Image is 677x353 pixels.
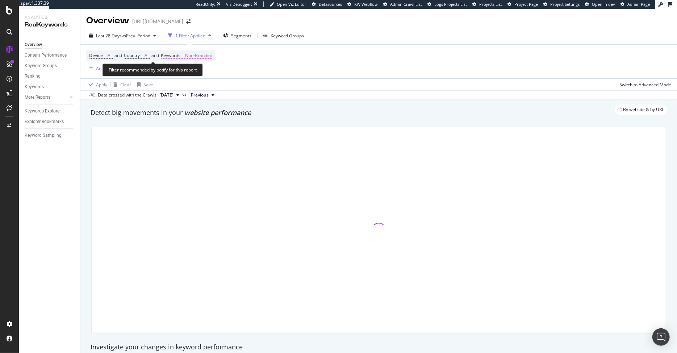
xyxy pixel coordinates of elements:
button: Add Filter [86,64,115,73]
div: RealKeywords [25,21,74,29]
button: Save [134,79,153,90]
div: Switch to Advanced Mode [619,82,671,88]
a: Content Performance [25,52,75,59]
button: 1 Filter Applied [165,30,214,41]
span: Open Viz Editor [277,1,306,7]
span: Project Page [514,1,538,7]
span: = [141,52,143,58]
span: vs Prev. Period [122,33,150,39]
div: Keyword Sampling [25,132,62,139]
span: Admin Crawl List [390,1,422,7]
div: Overview [25,41,42,49]
a: Projects List [472,1,502,7]
div: Ranking [25,73,41,80]
div: legacy label [615,104,667,115]
div: Save [143,82,153,88]
div: Investigate your changes in keyword performance [91,342,667,352]
div: Filter recommended by botify for this report [103,63,203,76]
span: Admin Page [627,1,650,7]
span: Device [89,52,103,58]
div: ReadOnly: [196,1,215,7]
div: Keyword Groups [25,62,57,70]
div: Analytics [25,15,74,21]
span: = [104,52,106,58]
span: By website & by URL [623,107,664,112]
div: Add Filter [96,65,115,71]
button: Apply [86,79,107,90]
a: Keyword Sampling [25,132,75,139]
button: Switch to Advanced Mode [617,79,671,90]
a: Overview [25,41,75,49]
div: Explorer Bookmarks [25,118,64,126]
span: Last 28 Days [96,33,122,39]
span: All [145,50,150,61]
span: Country [124,52,140,58]
div: More Reports [25,94,50,101]
button: Last 28 DaysvsPrev. Period [86,30,159,41]
span: Previous [191,92,209,98]
a: Open Viz Editor [269,1,306,7]
div: Open Intercom Messenger [652,328,670,346]
div: [URL][DOMAIN_NAME] [132,18,183,25]
div: Apply [96,82,107,88]
a: Keywords [25,83,75,91]
div: arrow-right-arrow-left [186,19,191,24]
div: Content Performance [25,52,67,59]
span: Project Settings [550,1,580,7]
button: [DATE] [156,91,182,99]
a: Logs Projects List [427,1,467,7]
div: Viz Debugger: [226,1,252,7]
span: Open in dev [592,1,615,7]
div: Overview [86,15,129,27]
span: KW Webflow [354,1,378,7]
span: Segments [231,33,251,39]
span: 2025 Aug. 1st [159,92,174,98]
a: More Reports [25,94,68,101]
div: Keywords Explorer [25,107,61,115]
span: Keywords [161,52,180,58]
div: Keywords [25,83,44,91]
div: Clear [120,82,131,88]
a: Open in dev [585,1,615,7]
a: Datasources [312,1,342,7]
a: Keywords Explorer [25,107,75,115]
span: Datasources [319,1,342,7]
a: Admin Crawl List [383,1,422,7]
span: and [114,52,122,58]
a: Project Page [507,1,538,7]
span: All [108,50,113,61]
span: Projects List [479,1,502,7]
a: Admin Page [620,1,650,7]
span: Logs Projects List [434,1,467,7]
button: Previous [188,91,217,99]
a: Project Settings [543,1,580,7]
span: Non-Branded [185,50,212,61]
div: Data crossed with the Crawls [98,92,156,98]
span: = [181,52,184,58]
button: Keyword Groups [260,30,307,41]
button: Segments [220,30,254,41]
div: 1 Filter Applied [175,33,205,39]
button: Clear [110,79,131,90]
a: Keyword Groups [25,62,75,70]
div: Keyword Groups [271,33,304,39]
span: and [151,52,159,58]
a: KW Webflow [347,1,378,7]
a: Explorer Bookmarks [25,118,75,126]
span: vs [182,91,188,98]
a: Ranking [25,73,75,80]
